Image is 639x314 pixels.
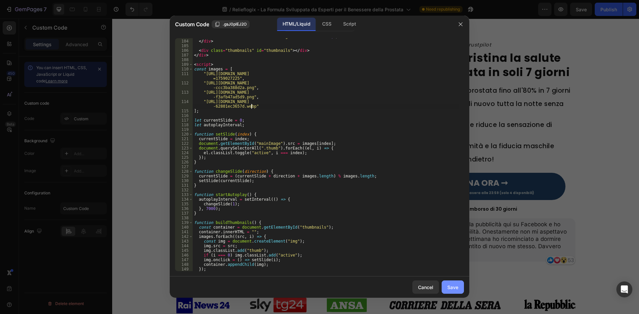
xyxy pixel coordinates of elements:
div: 133 [175,192,193,197]
div: Custom Code [72,43,101,49]
div: 114 [175,99,193,109]
div: 131 [175,183,193,188]
div: Cancel [418,284,433,291]
div: 115 [175,109,193,113]
div: 107 [175,53,193,57]
div: 116 [175,113,193,118]
div: 144 [175,244,193,248]
div: Open Intercom Messenger [616,281,632,297]
div: 121 [175,137,193,141]
div: 113 [175,90,193,99]
div: 129 [175,174,193,178]
img: gempages_578032762192134844-a91bc9fd-ca76-49f2-8c61-955f97e942b6.svg [442,238,448,245]
div: 105 [175,44,193,48]
div: 119 [175,127,193,132]
img: [object Object] [215,280,255,294]
strong: ✔ [267,68,273,76]
div: 117 [175,118,193,123]
div: 145 [175,248,193,253]
img: gempages_578032762192134844-e8697e71-34aa-4b1d-84c1-937918b5d052.jpg [267,200,280,213]
p: Publish the page to see the content. [64,28,261,35]
strong: Relieflogix | Ripristina la salute della tua prostata in soli 7 giorni [267,32,458,61]
div: 137 [175,211,193,216]
h2: Visto su: [64,264,463,274]
div: 136 [175,206,193,211]
h2: Ti permette di dormire di nuovo tutta la notte senza visite al bagno [276,81,463,98]
p: Garanzia di rimborso di 30 giorni [267,187,463,194]
div: CSS [317,18,336,31]
div: 109 [175,62,193,67]
img: [object Object] [64,278,117,295]
span: Sconto del 50% termina stasera alle 23:59 (solo 4 disponibili) [307,172,422,177]
strong: ✔ [267,107,273,115]
h2: Nessun risultato? Soldi indietro! [276,136,383,146]
h2: Riduce il gonfiore della prostata fino all'80% in 7 giorni [276,67,459,77]
p: 53 [456,239,462,244]
h2: Valutazione 4,8 su Trustpilot [302,22,380,30]
div: 126 [175,160,193,164]
div: 128 [175,169,193,174]
div: 111 [175,71,193,81]
div: 138 [175,216,193,220]
div: Script [338,18,361,31]
span: [PERSON_NAME] [287,202,333,209]
div: 125 [175,155,193,160]
img: gempages_578032762192134844-f5ba61f1-6a2c-4ae8-97c8-8461ca557565.webp [267,22,300,29]
div: 134 [175,197,193,202]
div: 112 [175,81,193,90]
span: Custom Code [175,20,209,28]
div: 146 [175,253,193,258]
div: 122 [175,141,193,146]
img: [object Object] [412,280,468,293]
p: Ho visto la pubblicità qui su Facebook e ho deciso di dargli una possibilità. Onestamente non mi ... [287,202,459,239]
div: 142 [175,234,193,239]
h2: Aumenta l'energia, l'intimità e la fiducia maschile [276,123,443,133]
div: 139 [175,220,193,225]
div: 123 [175,146,193,151]
strong: ✔ [267,124,273,132]
button: Save [442,280,464,294]
div: 130 [175,178,193,183]
img: gempages_578032762192134844-e333fd2d-ca26-4098-8f9d-76b8679bdecd.webp [448,238,455,245]
div: 141 [175,230,193,234]
img: gempages_578032762192134844-68b4506f-6f5e-45e0-a7f7-5350dc0922cc.svg [435,238,442,245]
img: [object Object] [138,279,194,294]
div: 110 [175,67,193,71]
a: ORDINA ORA ➞Sconto del 50% termina stasera alle 23:59 (solo 4 disponibili) [276,154,453,181]
strong: ✔ [267,137,273,145]
strong: ORDINA ORA ➞ [334,158,396,170]
div: 127 [175,164,193,169]
div: 120 [175,132,193,137]
div: 135 [175,202,193,206]
div: Save [447,284,458,291]
div: 104 [175,39,193,44]
div: 106 [175,48,193,53]
button: Cancel [412,280,439,294]
img: [object Object] [275,282,391,291]
div: 108 [175,57,193,62]
strong: ✔ [267,85,273,93]
span: .gsJ0plEJ2O [223,21,247,27]
h2: Migliora il getto urinario e riduce la sensazione di pressione [276,102,463,119]
button: .gsJ0plEJ2O [212,20,250,28]
div: 140 [175,225,193,230]
div: 149 [175,267,193,271]
img: gempages_578032762192134844-04b59f3f-a583-4ac4-9ef9-d1fda5094d02.webp [247,258,280,264]
div: HTML/Liquid [277,18,316,31]
div: 147 [175,258,193,262]
div: 124 [175,151,193,155]
div: 132 [175,188,193,192]
div: 148 [175,262,193,267]
div: 143 [175,239,193,244]
span: Mi piace · Rispondi · [DATE] [287,245,349,250]
div: 118 [175,123,193,127]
